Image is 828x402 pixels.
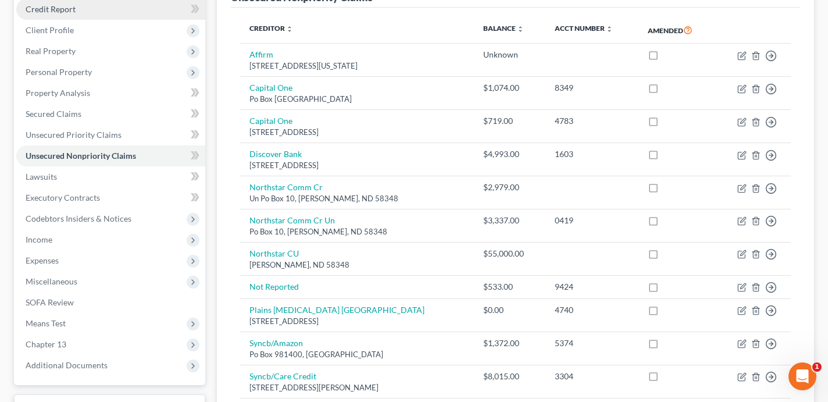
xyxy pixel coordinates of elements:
th: Amended [638,17,715,44]
span: Personal Property [26,67,92,77]
div: $1,074.00 [483,82,536,94]
div: [STREET_ADDRESS] [249,316,465,327]
div: 3304 [555,371,629,382]
span: SOFA Review [26,297,74,307]
div: $8,015.00 [483,371,536,382]
span: Unsecured Priority Claims [26,130,122,140]
div: 1603 [555,148,629,160]
a: Not Reported [249,282,299,291]
div: [STREET_ADDRESS][PERSON_NAME] [249,382,465,393]
a: Capital One [249,116,292,126]
div: 9424 [555,281,629,293]
div: Unknown [483,49,536,61]
div: $533.00 [483,281,536,293]
a: Balance unfold_more [483,24,524,33]
i: unfold_more [606,26,613,33]
span: 1 [812,362,822,372]
span: Lawsuits [26,172,57,182]
span: Real Property [26,46,76,56]
div: $719.00 [483,115,536,127]
a: Unsecured Nonpriority Claims [16,145,205,166]
a: SOFA Review [16,292,205,313]
span: Client Profile [26,25,74,35]
span: Codebtors Insiders & Notices [26,214,131,223]
div: 4783 [555,115,629,127]
span: Income [26,234,52,244]
a: Syncb/Amazon [249,338,303,348]
a: Plains [MEDICAL_DATA] [GEOGRAPHIC_DATA] [249,305,424,315]
span: Property Analysis [26,88,90,98]
a: Secured Claims [16,104,205,124]
a: Syncb/Care Credit [249,371,316,381]
a: Property Analysis [16,83,205,104]
a: Capital One [249,83,292,93]
i: unfold_more [286,26,293,33]
div: Po Box 981400, [GEOGRAPHIC_DATA] [249,349,465,360]
div: Un Po Box 10, [PERSON_NAME], ND 58348 [249,193,465,204]
div: $1,372.00 [483,337,536,349]
i: unfold_more [517,26,524,33]
iframe: Intercom live chat [788,362,816,390]
span: Miscellaneous [26,276,77,286]
a: Discover Bank [249,149,302,159]
div: Po Box 10, [PERSON_NAME], ND 58348 [249,226,465,237]
div: [PERSON_NAME], ND 58348 [249,259,465,271]
div: [STREET_ADDRESS][US_STATE] [249,61,465,72]
span: Means Test [26,318,66,328]
span: Credit Report [26,4,76,14]
div: $4,993.00 [483,148,536,160]
a: Northstar Comm Cr [249,182,323,192]
div: [STREET_ADDRESS] [249,127,465,138]
div: 8349 [555,82,629,94]
a: Creditor unfold_more [249,24,293,33]
div: $2,979.00 [483,182,536,193]
div: 4740 [555,304,629,316]
div: [STREET_ADDRESS] [249,160,465,171]
a: Northstar CU [249,248,299,258]
a: Executory Contracts [16,187,205,208]
a: Northstar Comm Cr Un [249,215,335,225]
a: Acct Number unfold_more [555,24,613,33]
div: $0.00 [483,304,536,316]
div: 0419 [555,215,629,226]
span: Executory Contracts [26,193,100,202]
div: 5374 [555,337,629,349]
span: Chapter 13 [26,339,66,349]
span: Additional Documents [26,360,108,370]
div: $3,337.00 [483,215,536,226]
a: Unsecured Priority Claims [16,124,205,145]
a: Lawsuits [16,166,205,187]
div: $55,000.00 [483,248,536,259]
div: Po Box [GEOGRAPHIC_DATA] [249,94,465,105]
span: Expenses [26,255,59,265]
a: Affirm [249,49,273,59]
span: Unsecured Nonpriority Claims [26,151,136,161]
span: Secured Claims [26,109,81,119]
